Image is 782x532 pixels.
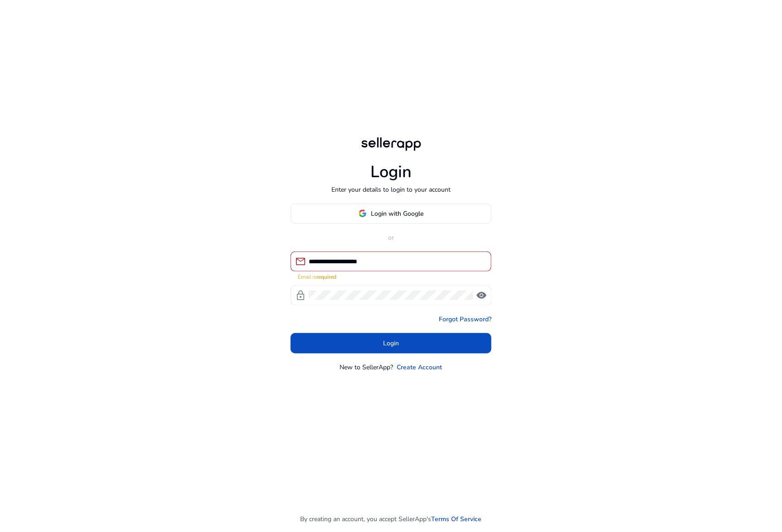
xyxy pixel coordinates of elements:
[291,233,491,242] p: or
[371,209,424,218] span: Login with Google
[298,271,484,281] mat-error: Email is
[439,314,491,324] a: Forgot Password?
[316,273,336,281] strong: required
[340,363,393,372] p: New to SellerApp?
[295,290,306,301] span: lock
[331,185,451,194] p: Enter your details to login to your account
[291,203,491,224] button: Login with Google
[397,363,442,372] a: Create Account
[432,514,482,524] a: Terms Of Service
[291,333,491,353] button: Login
[295,256,306,267] span: mail
[383,339,399,348] span: Login
[476,290,487,301] span: visibility
[359,209,367,218] img: google-logo.svg
[370,162,412,182] h1: Login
